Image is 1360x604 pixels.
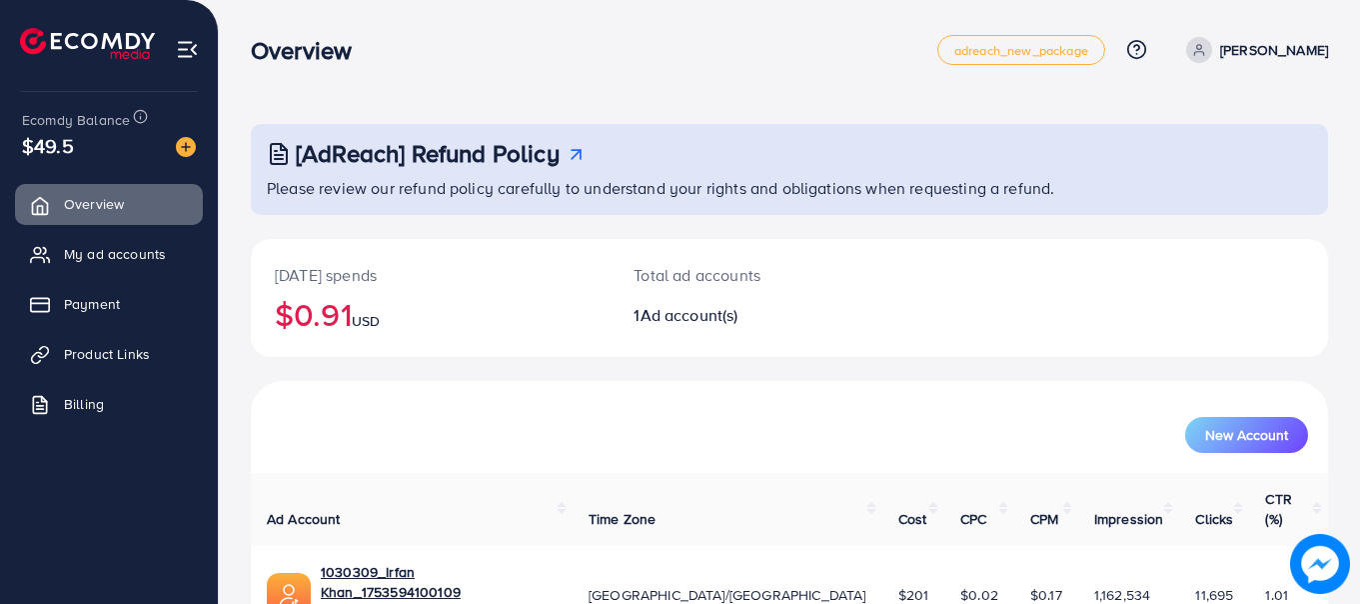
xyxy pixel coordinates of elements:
span: Cost [898,509,927,529]
img: menu [176,38,199,61]
a: Overview [15,184,203,224]
span: CTR (%) [1265,489,1291,529]
span: Overview [64,194,124,214]
span: CPC [960,509,986,529]
a: Product Links [15,334,203,374]
a: [PERSON_NAME] [1178,37,1328,63]
span: My ad accounts [64,244,166,264]
img: logo [20,28,155,59]
p: [DATE] spends [275,263,586,287]
h3: Overview [251,36,368,65]
span: CPM [1030,509,1058,529]
span: adreach_new_package [954,44,1088,57]
a: adreach_new_package [937,35,1105,65]
h2: $0.91 [275,295,586,333]
a: Payment [15,284,203,324]
span: $49.5 [22,131,74,160]
a: My ad accounts [15,234,203,274]
h2: 1 [634,306,855,325]
span: Clicks [1195,509,1233,529]
span: Ecomdy Balance [22,110,130,130]
span: Impression [1094,509,1164,529]
span: Product Links [64,344,150,364]
span: USD [352,311,380,331]
span: Time Zone [589,509,656,529]
p: [PERSON_NAME] [1220,38,1328,62]
span: Ad Account [267,509,341,529]
span: Payment [64,294,120,314]
a: Billing [15,384,203,424]
span: Billing [64,394,104,414]
a: 1030309_Irfan Khan_1753594100109 [321,562,557,603]
p: Total ad accounts [634,263,855,287]
span: New Account [1205,428,1288,442]
img: image [176,137,196,157]
span: Ad account(s) [641,304,738,326]
img: image [1290,534,1350,594]
p: Please review our refund policy carefully to understand your rights and obligations when requesti... [267,176,1316,200]
h3: [AdReach] Refund Policy [296,139,560,168]
button: New Account [1185,417,1308,453]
